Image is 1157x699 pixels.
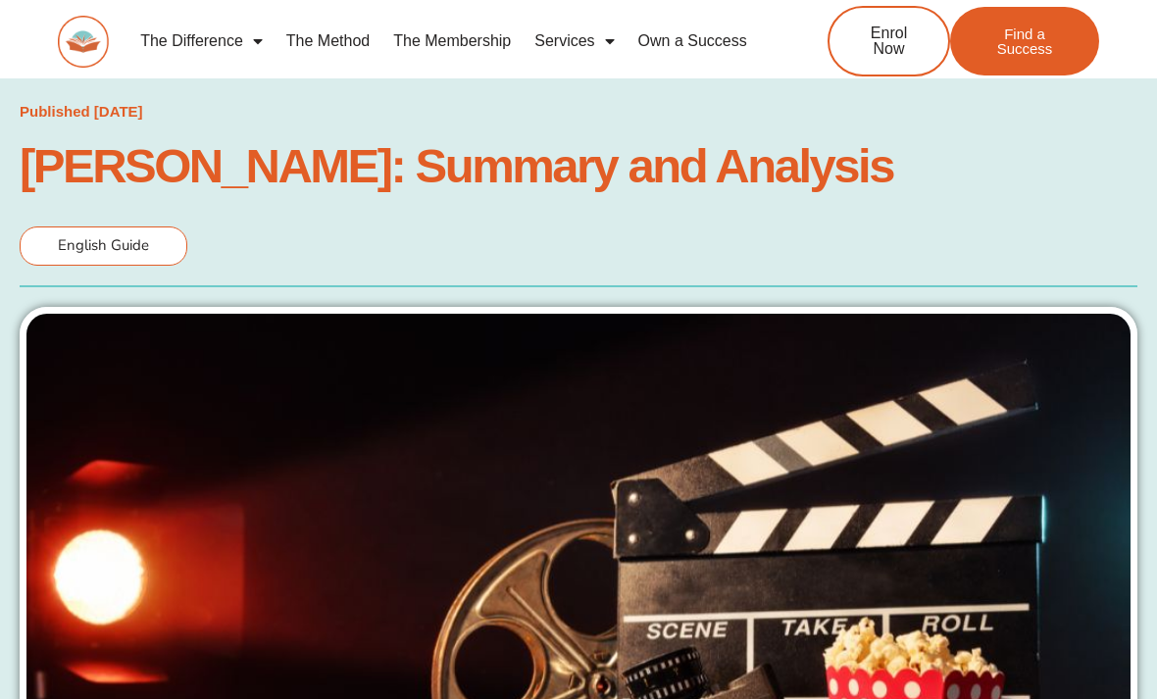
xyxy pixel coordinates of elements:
span: English Guide [58,235,149,255]
span: Enrol Now [859,25,919,57]
a: Published [DATE] [20,98,143,125]
a: The Difference [128,19,275,64]
a: Services [523,19,626,64]
span: Published [20,103,90,120]
a: The Method [275,19,381,64]
a: Enrol Now [828,6,950,76]
h1: [PERSON_NAME]: Summary and Analysis [20,144,1137,187]
time: [DATE] [94,103,143,120]
nav: Menu [128,19,768,64]
a: The Membership [381,19,523,64]
a: Find a Success [950,7,1099,75]
a: Own a Success [627,19,759,64]
span: Find a Success [980,26,1070,56]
